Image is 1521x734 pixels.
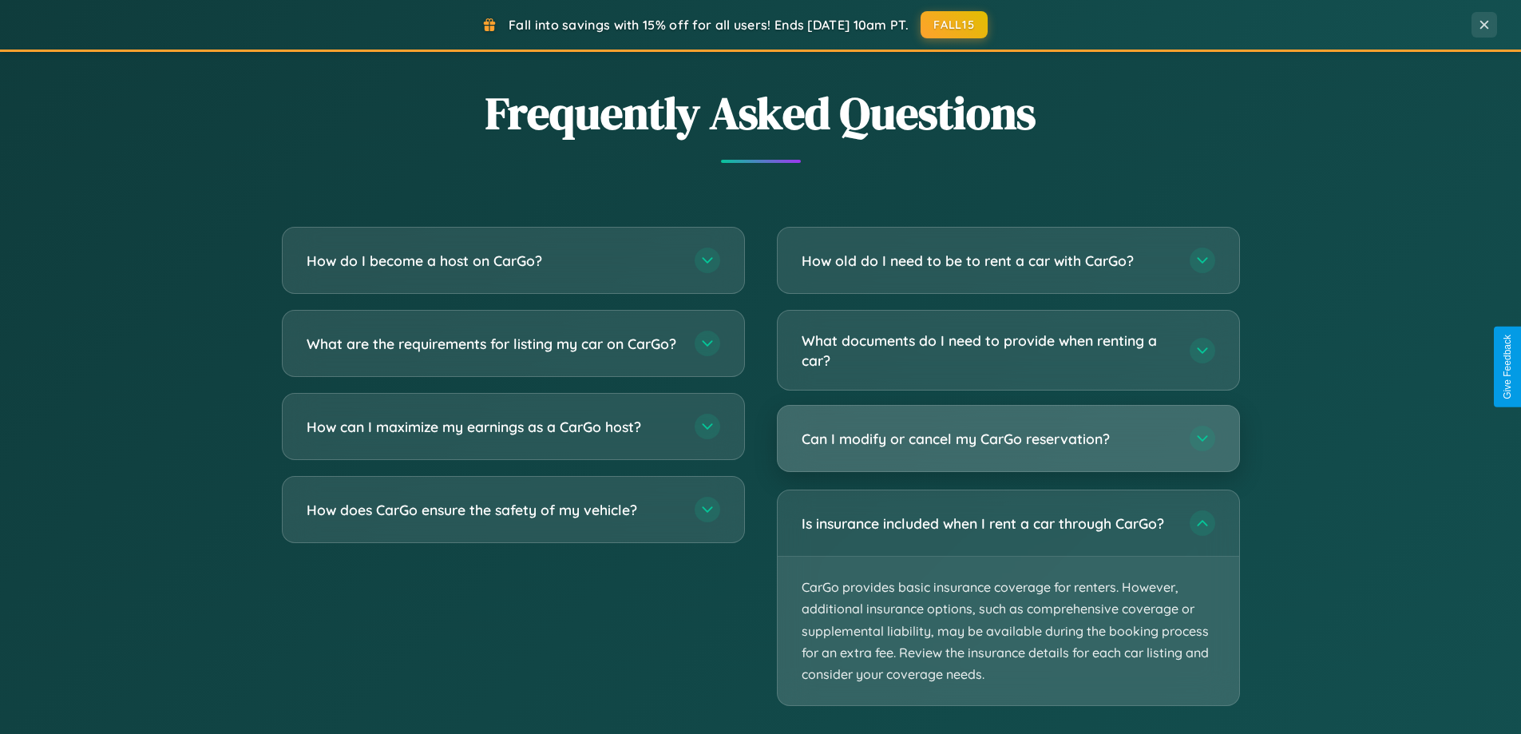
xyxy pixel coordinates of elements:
[509,17,909,33] span: Fall into savings with 15% off for all users! Ends [DATE] 10am PT.
[307,500,679,520] h3: How does CarGo ensure the safety of my vehicle?
[802,331,1174,370] h3: What documents do I need to provide when renting a car?
[802,251,1174,271] h3: How old do I need to be to rent a car with CarGo?
[307,334,679,354] h3: What are the requirements for listing my car on CarGo?
[307,251,679,271] h3: How do I become a host on CarGo?
[802,514,1174,534] h3: Is insurance included when I rent a car through CarGo?
[778,557,1239,705] p: CarGo provides basic insurance coverage for renters. However, additional insurance options, such ...
[1502,335,1513,399] div: Give Feedback
[921,11,988,38] button: FALL15
[282,82,1240,144] h2: Frequently Asked Questions
[307,417,679,437] h3: How can I maximize my earnings as a CarGo host?
[802,429,1174,449] h3: Can I modify or cancel my CarGo reservation?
